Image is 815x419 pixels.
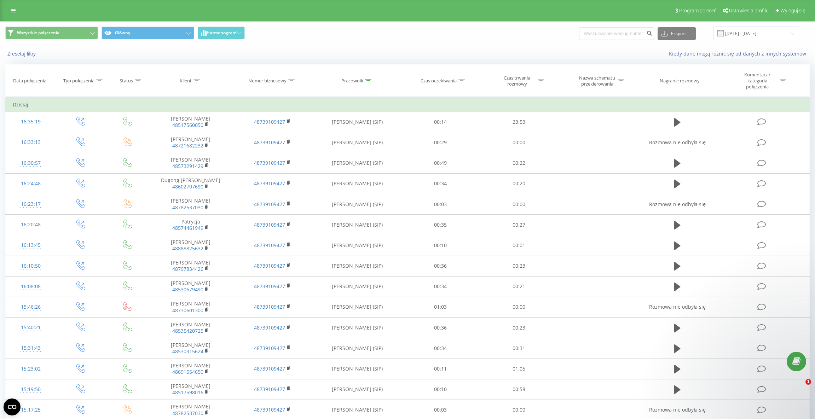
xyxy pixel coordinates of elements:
[254,303,285,310] a: 48739109427
[207,30,236,35] span: Harmonogram
[649,201,706,208] span: Rozmowa nie odbyła się
[150,276,232,297] td: [PERSON_NAME]
[480,132,558,153] td: 00:00
[5,27,98,39] button: Wszystkie połączenia
[401,338,480,359] td: 00:34
[578,75,616,87] div: Nazwa schematu przekierowania
[150,256,232,276] td: [PERSON_NAME]
[254,324,285,331] a: 48739109427
[313,173,401,194] td: [PERSON_NAME] (SIP)
[180,78,192,84] div: Klient
[13,341,49,355] div: 15:31:43
[669,50,810,57] a: Kiedy dane mogą różnić się od danych z innych systemów
[313,235,401,256] td: [PERSON_NAME] (SIP)
[254,118,285,125] a: 48739109427
[313,194,401,215] td: [PERSON_NAME] (SIP)
[4,398,21,415] button: Open CMP widget
[480,112,558,132] td: 23:53
[13,280,49,293] div: 16:08:08
[172,368,203,375] a: 48691554650
[150,153,232,173] td: [PERSON_NAME]
[13,156,49,170] div: 16:30:57
[172,122,203,128] a: 48517560050
[172,307,203,314] a: 48730601300
[254,262,285,269] a: 48739109427
[729,8,769,13] span: Ustawienia profilu
[313,359,401,379] td: [PERSON_NAME] (SIP)
[172,266,203,272] a: 48797834426
[313,379,401,400] td: [PERSON_NAME] (SIP)
[150,235,232,256] td: [PERSON_NAME]
[172,142,203,149] a: 48721682232
[254,139,285,146] a: 48739109427
[254,365,285,372] a: 48739109427
[313,276,401,297] td: [PERSON_NAME] (SIP)
[13,321,49,334] div: 15:40:21
[401,318,480,338] td: 00:36
[401,112,480,132] td: 00:14
[480,318,558,338] td: 00:23
[313,297,401,317] td: [PERSON_NAME] (SIP)
[172,286,203,293] a: 48530679490
[150,318,232,338] td: [PERSON_NAME]
[679,8,717,13] span: Program poleceń
[498,75,536,87] div: Czas trwania rozmowy
[480,194,558,215] td: 00:00
[480,256,558,276] td: 00:23
[791,379,808,396] iframe: Intercom live chat
[341,78,363,84] div: Pracownik
[649,406,706,413] span: Rozmowa nie odbyła się
[254,386,285,392] a: 48739109427
[172,348,203,355] a: 48530315624
[313,153,401,173] td: [PERSON_NAME] (SIP)
[313,215,401,235] td: [PERSON_NAME] (SIP)
[172,389,203,396] a: 48517598016
[172,225,203,231] a: 48574461949
[313,112,401,132] td: [PERSON_NAME] (SIP)
[401,173,480,194] td: 00:34
[254,180,285,187] a: 48739109427
[313,318,401,338] td: [PERSON_NAME] (SIP)
[805,379,811,385] span: 1
[63,78,94,84] div: Typ połączenia
[579,27,654,40] input: Wyszukiwanie według numeru
[13,403,49,417] div: 15:17:25
[13,238,49,252] div: 16:13:45
[17,30,59,36] span: Wszystkie połączenia
[172,245,203,252] a: 48888825632
[254,406,285,413] a: 48739109427
[780,8,805,13] span: Wyloguj się
[150,379,232,400] td: [PERSON_NAME]
[13,135,49,149] div: 16:33:13
[172,204,203,211] a: 48782537030
[480,173,558,194] td: 00:20
[649,303,706,310] span: Rozmowa nie odbyła się
[401,359,480,379] td: 00:11
[254,201,285,208] a: 48739109427
[150,173,232,194] td: Dugong [PERSON_NAME]
[480,359,558,379] td: 01:05
[13,383,49,396] div: 15:19:50
[254,159,285,166] a: 48739109427
[401,379,480,400] td: 00:10
[198,27,245,39] button: Harmonogram
[480,235,558,256] td: 00:01
[658,27,696,40] button: Eksport
[480,276,558,297] td: 00:21
[13,300,49,314] div: 15:46:26
[13,259,49,273] div: 16:10:50
[120,78,133,84] div: Status
[660,78,700,84] div: Nagranie rozmowy
[313,256,401,276] td: [PERSON_NAME] (SIP)
[421,78,457,84] div: Czas oczekiwania
[248,78,287,84] div: Numer biznesowy
[480,379,558,400] td: 00:58
[313,338,401,359] td: [PERSON_NAME] (SIP)
[254,242,285,249] a: 48739109427
[13,78,46,84] div: Data połączenia
[480,153,558,173] td: 00:22
[401,235,480,256] td: 00:10
[150,132,232,153] td: [PERSON_NAME]
[401,276,480,297] td: 00:34
[13,362,49,376] div: 15:23:02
